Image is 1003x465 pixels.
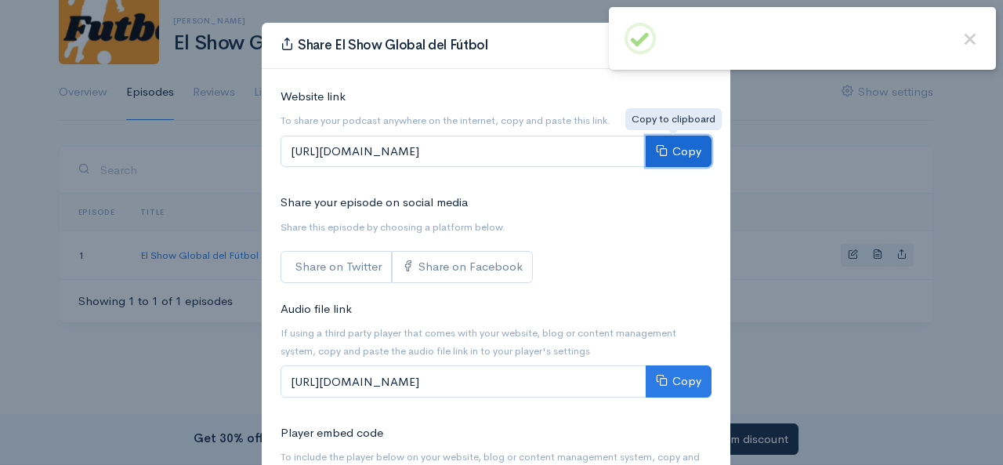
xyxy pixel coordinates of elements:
label: Share your episode on social media [281,194,468,212]
a: Share on Twitter [281,251,392,283]
label: Website link [281,88,346,106]
button: Close this dialog [960,29,980,49]
input: [URL][DOMAIN_NAME] [281,365,646,398]
label: Player embed code [281,424,383,442]
small: To share your podcast anywhere on the internet, copy and paste this link. [281,114,610,127]
div: Copy to clipboard [625,108,722,130]
button: Copy [646,136,712,168]
input: [URL][DOMAIN_NAME] [281,136,646,168]
a: Share on Facebook [392,251,533,283]
span: Share El Show Global del Fútbol [298,37,487,53]
small: If using a third party player that comes with your website, blog or content management system, co... [281,326,676,358]
div: Social sharing links [281,251,533,283]
small: Share this episode by choosing a platform below. [281,220,505,234]
label: Audio file link [281,300,352,318]
button: Copy [646,365,712,398]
